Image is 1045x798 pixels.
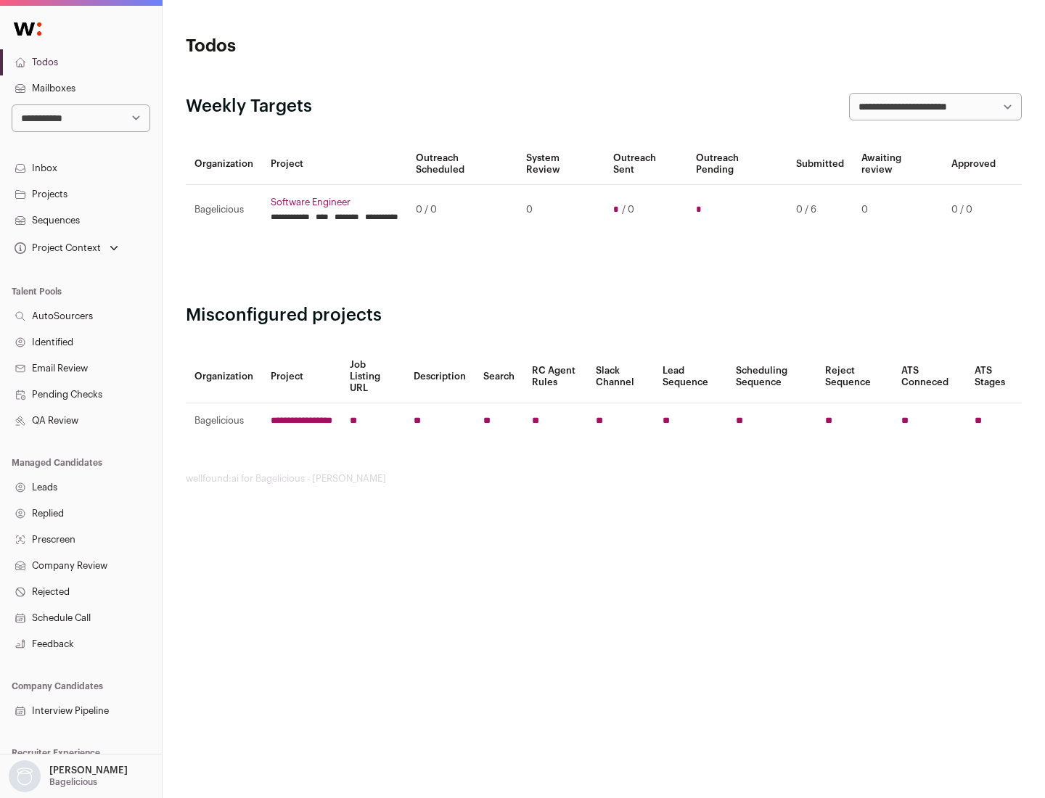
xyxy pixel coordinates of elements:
[407,185,517,235] td: 0 / 0
[523,350,586,403] th: RC Agent Rules
[186,403,262,439] td: Bagelicious
[6,760,131,792] button: Open dropdown
[6,15,49,44] img: Wellfound
[654,350,727,403] th: Lead Sequence
[186,144,262,185] th: Organization
[853,144,943,185] th: Awaiting review
[186,473,1022,485] footer: wellfound:ai for Bagelicious - [PERSON_NAME]
[893,350,965,403] th: ATS Conneced
[587,350,654,403] th: Slack Channel
[816,350,893,403] th: Reject Sequence
[186,185,262,235] td: Bagelicious
[271,197,398,208] a: Software Engineer
[186,35,464,58] h1: Todos
[853,185,943,235] td: 0
[9,760,41,792] img: nopic.png
[787,144,853,185] th: Submitted
[687,144,787,185] th: Outreach Pending
[966,350,1022,403] th: ATS Stages
[186,95,312,118] h2: Weekly Targets
[943,144,1004,185] th: Approved
[262,144,407,185] th: Project
[49,765,128,776] p: [PERSON_NAME]
[605,144,688,185] th: Outreach Sent
[727,350,816,403] th: Scheduling Sequence
[517,144,604,185] th: System Review
[622,204,634,215] span: / 0
[943,185,1004,235] td: 0 / 0
[475,350,523,403] th: Search
[407,144,517,185] th: Outreach Scheduled
[186,350,262,403] th: Organization
[49,776,97,788] p: Bagelicious
[517,185,604,235] td: 0
[787,185,853,235] td: 0 / 6
[262,350,341,403] th: Project
[405,350,475,403] th: Description
[186,304,1022,327] h2: Misconfigured projects
[12,242,101,254] div: Project Context
[341,350,405,403] th: Job Listing URL
[12,238,121,258] button: Open dropdown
